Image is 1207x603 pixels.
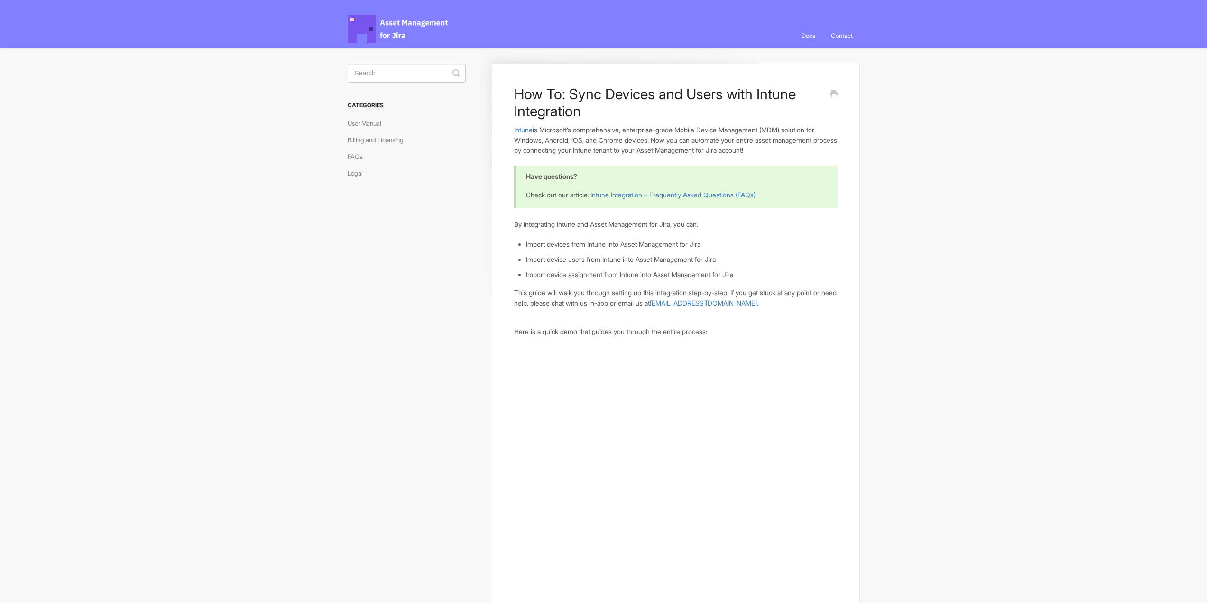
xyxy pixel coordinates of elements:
[348,64,466,83] input: Search
[514,125,837,156] p: is Microsoft’s comprehensive, enterprise-grade Mobile Device Management (MDM) solution for Window...
[514,126,533,134] a: Intune
[526,254,837,265] li: Import device users from Intune into Asset Management for Jira
[514,219,837,230] p: By integrating Intune and Asset Management for Jira, you can:
[348,15,449,43] span: Asset Management for Jira Docs
[348,116,388,131] a: User Manual
[514,326,837,337] p: Here is a quick demo that guides you through the entire process:
[348,166,370,181] a: Legal
[526,239,837,250] li: Import devices from Intune into Asset Management for Jira
[514,85,823,120] h1: How To: Sync Devices and Users with Intune Integration
[348,149,369,164] a: FAQs
[348,97,466,114] h3: Categories
[824,23,860,48] a: Contact
[650,299,757,307] a: [EMAIL_ADDRESS][DOMAIN_NAME]
[526,190,825,200] p: Check out our article::
[794,23,822,48] a: Docs
[514,288,837,308] p: This guide will walk you through setting up this integration step-by-step. If you get stuck at an...
[590,191,756,199] a: Intune Integration – Frequently Asked Questions (FAQs)
[526,172,577,180] b: Have questions?
[348,132,411,148] a: Billing and Licensing
[526,269,837,280] li: Import device assignment from Intune into Asset Management for Jira
[830,89,838,100] a: Print this Article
